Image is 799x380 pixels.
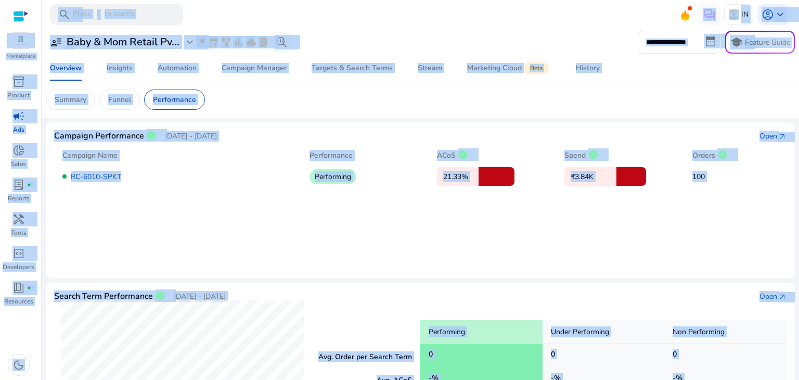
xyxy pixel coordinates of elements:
[146,130,157,141] span: info
[437,167,479,186] p: 21.33%
[158,65,197,72] div: Automation
[12,247,25,260] span: code_blocks
[184,36,196,48] span: expand_more
[234,37,244,47] span: bar_chart
[54,292,153,301] h4: Search Term Performance
[222,65,287,72] div: Campaign Manager
[155,290,165,301] span: info
[759,291,777,302] div: Open
[7,33,35,48] img: amazon.svg
[3,262,34,272] p: Developers
[246,37,256,47] span: cloud
[524,62,549,74] span: Beta
[12,359,25,371] span: dark_mode
[564,150,586,161] p: Spend
[543,320,665,344] p: Under Performing
[271,32,292,53] button: search_insights
[774,8,787,21] span: keyboard_arrow_down
[27,286,31,290] span: fiber_manual_record
[58,8,71,21] span: search
[8,194,30,203] p: Reports
[275,36,288,48] span: search_insights
[759,131,777,142] div: Open
[93,9,102,20] span: /
[467,64,551,72] div: Marketing Cloud
[759,131,787,142] a: Openarrow_outward
[312,65,393,72] div: Targets & Search Terms
[730,36,743,48] span: school
[310,150,353,161] p: Performance
[259,37,269,47] span: lab_profile
[692,150,715,161] p: Orders
[429,350,433,362] h5: 0
[762,8,774,21] span: account_circle
[664,320,787,344] p: Non Performing
[196,37,207,47] span: wand_stars
[588,149,598,160] span: info
[12,213,25,225] span: handyman
[108,94,131,105] p: Funnel
[741,5,749,23] p: IN
[221,37,231,47] span: family_history
[50,36,62,48] span: user_attributes
[576,65,600,72] div: History
[209,37,219,47] span: event
[310,169,356,184] p: Performing
[67,36,179,48] h3: Baby & Mom Retail Pv...
[54,131,144,141] h4: Campaign Performance
[778,293,787,301] span: arrow_outward
[12,144,25,157] span: donut_small
[729,9,739,20] img: in.svg
[174,291,226,302] p: [DATE] - [DATE]
[420,320,543,344] p: Performing
[12,110,25,122] span: campaign
[11,159,26,169] p: Sales
[437,150,456,161] p: ACoS
[458,149,468,160] span: info
[11,228,27,237] p: Tools
[564,167,616,186] p: ₹3.84K
[107,65,133,72] div: Insights
[62,150,118,161] p: Campaign Name
[12,282,25,294] span: book_4
[318,351,412,362] p: Avg. Order per Search Term
[717,149,728,160] span: info
[12,75,25,88] span: inventory_2
[673,350,677,362] h5: 0
[745,37,790,48] p: Feature Guide
[27,183,31,187] span: fiber_manual_record
[50,65,82,72] div: Overview
[725,31,795,54] button: schoolFeature Guide
[551,350,555,362] h5: 0
[71,172,121,182] a: RC-6010-SPKT
[6,53,35,60] p: Marketplace
[153,94,196,105] p: Performance
[418,65,442,72] div: Stream
[73,9,134,20] p: Press to search
[165,131,217,142] p: [DATE] - [DATE]
[4,297,33,306] p: Resources
[13,125,24,134] p: Ads
[692,171,752,182] p: 100
[778,133,787,141] span: arrow_outward
[55,94,86,105] p: Summary
[7,91,30,100] p: Product
[12,179,25,191] span: lab_profile
[759,291,787,302] a: Openarrow_outward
